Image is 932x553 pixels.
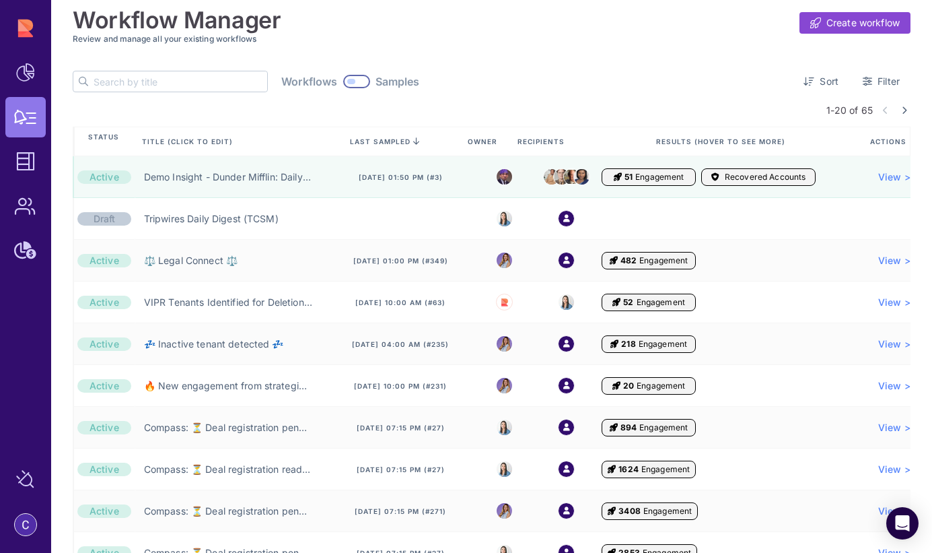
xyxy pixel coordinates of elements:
span: Title (click to edit) [142,137,236,146]
a: 💤 Inactive tenant detected 💤 [144,337,284,351]
i: Engagement [610,339,618,350]
span: Workflows [281,75,337,88]
span: Status [88,132,119,151]
span: 52 [623,297,633,308]
a: ⚖️ Legal Connect ⚖️ [144,254,238,267]
span: 51 [624,172,633,183]
span: Filter [877,75,900,88]
div: Active [77,254,131,267]
i: Engagement [610,255,618,266]
a: View > [878,379,910,393]
span: Owner [468,137,500,146]
a: Compass: ⏳ Deal registration pending your approval (RPM) ⏳ [144,505,312,518]
img: 8988563339665_5a12f1d3e1fcf310ea11_32.png [497,503,512,519]
a: Compass: ⏳ Deal registration pending your team's approval (RPM Manager) ⏳ [144,421,312,434]
span: 218 [621,339,635,350]
span: Engagement [639,255,688,266]
input: Search by title [94,71,267,92]
a: 🔥 New engagement from strategic customer 🔥 (BDR) [144,379,312,393]
span: [DATE] 04:00 am (#235) [352,339,449,349]
img: dwight.png [554,166,569,187]
a: View > [878,296,910,309]
img: 8525803544391_e4bc78f9dfe39fb1ff36_32.jpg [497,461,512,477]
img: kelly.png [574,166,589,187]
span: 1624 [618,464,639,475]
div: Open Intercom Messenger [886,507,919,540]
span: Engagement [641,464,690,475]
span: Sort [820,75,838,88]
img: 8525803544391_e4bc78f9dfe39fb1ff36_32.jpg [559,294,574,310]
div: Active [77,337,131,351]
a: VIPR Tenants Identified for Deletion →🗑️ [144,296,312,309]
i: Engagement [608,464,616,475]
span: [DATE] 01:50 pm (#3) [359,172,443,182]
span: [DATE] 07:15 pm (#27) [357,465,445,474]
span: [DATE] 07:15 pm (#271) [355,507,446,516]
span: 482 [620,255,637,266]
h1: Workflow Manager [73,7,281,34]
i: Engagement [608,506,616,517]
div: Draft [77,212,131,226]
span: last sampled [350,137,410,145]
span: 894 [620,422,637,433]
span: Engagement [635,172,684,183]
span: [DATE] 10:00 pm (#231) [354,381,447,391]
img: 8988563339665_5a12f1d3e1fcf310ea11_32.png [497,378,512,393]
img: 8988563339665_5a12f1d3e1fcf310ea11_32.png [497,253,512,268]
span: Create workflow [826,16,900,30]
span: Recipients [517,137,567,146]
div: Active [77,421,131,434]
div: Active [77,170,131,184]
img: michael.jpeg [497,169,512,185]
span: Engagement [639,422,688,433]
a: View > [878,337,910,351]
span: Engagement [637,381,685,391]
a: View > [878,505,910,518]
span: [DATE] 07:15 pm (#27) [357,423,445,432]
img: 8988563339665_5a12f1d3e1fcf310ea11_32.png [497,336,512,352]
a: Demo Insight - Dunder Mifflin: Daily Sales [144,170,312,184]
i: Accounts [711,172,719,183]
img: 8525803544391_e4bc78f9dfe39fb1ff36_32.jpg [497,420,512,435]
span: 1-20 of 65 [826,103,873,117]
span: Engagement [639,339,687,350]
img: stanley.jpeg [544,166,559,187]
h3: Review and manage all your existing workflows [73,34,910,44]
span: 3408 [618,506,641,517]
a: View > [878,170,910,184]
span: 20 [623,381,634,391]
a: Compass: ⏳ Deal registration ready to convert (RPM) ⏳ [144,463,312,476]
span: Actions [870,137,909,146]
img: kevin.jpeg [564,170,579,183]
span: Engagement [643,506,692,517]
div: Active [77,463,131,476]
div: Active [77,505,131,518]
i: Engagement [614,172,622,183]
img: Rupert [501,298,509,306]
span: [DATE] 10:00 am (#63) [355,298,445,307]
i: Engagement [610,422,618,433]
a: View > [878,254,910,267]
span: [DATE] 01:00 pm (#349) [353,256,448,265]
span: Engagement [637,297,685,308]
img: account-photo [15,514,36,535]
i: Engagement [612,297,620,308]
i: Engagement [612,381,620,391]
img: 8525803544391_e4bc78f9dfe39fb1ff36_32.jpg [497,211,512,226]
span: Samples [375,75,420,88]
div: Active [77,379,131,393]
div: Active [77,296,131,309]
a: View > [878,463,910,476]
a: View > [878,421,910,434]
span: Recovered Accounts [725,172,806,183]
span: Results (Hover to see more) [656,137,788,146]
a: Tripwires Daily Digest (TCSM) [144,212,279,226]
